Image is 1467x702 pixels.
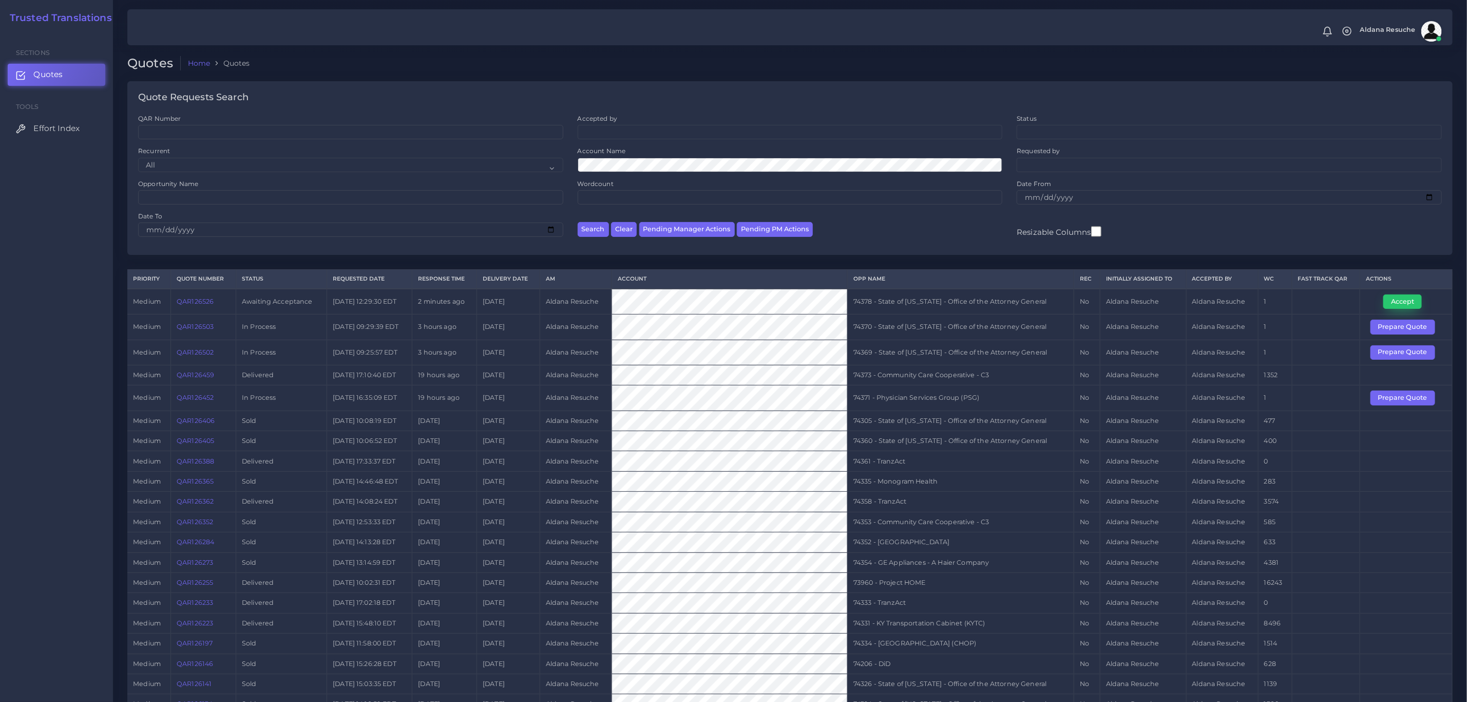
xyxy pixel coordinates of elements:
[133,599,161,606] span: medium
[1074,572,1100,593] td: No
[612,270,847,289] th: Account
[133,394,161,401] span: medium
[1100,512,1186,532] td: Aldana Resuche
[1074,315,1100,340] td: No
[1074,270,1100,289] th: REC
[1074,613,1100,633] td: No
[412,315,477,340] td: 3 hours ago
[1258,634,1292,654] td: 1514
[1258,593,1292,613] td: 0
[540,411,612,431] td: Aldana Resuche
[1258,492,1292,512] td: 3574
[138,114,181,123] label: QAR Number
[170,270,236,289] th: Quote Number
[133,559,161,566] span: medium
[1186,451,1258,471] td: Aldana Resuche
[177,371,214,379] a: QAR126459
[1370,391,1435,405] button: Prepare Quote
[847,654,1074,674] td: 74206 - DiD
[133,579,161,586] span: medium
[133,680,161,688] span: medium
[236,512,327,532] td: Sold
[1100,593,1186,613] td: Aldana Resuche
[327,431,412,451] td: [DATE] 10:06:52 EDT
[327,289,412,315] td: [DATE] 12:29:30 EDT
[578,146,626,155] label: Account Name
[540,674,612,694] td: Aldana Resuche
[236,572,327,593] td: Delivered
[327,512,412,532] td: [DATE] 12:53:33 EDT
[236,492,327,512] td: Delivered
[1074,532,1100,552] td: No
[327,471,412,491] td: [DATE] 14:46:48 EDT
[236,365,327,385] td: Delivered
[1186,431,1258,451] td: Aldana Resuche
[540,634,612,654] td: Aldana Resuche
[177,538,214,546] a: QAR126284
[236,552,327,572] td: Sold
[3,12,112,24] a: Trusted Translations
[412,289,477,315] td: 2 minutes ago
[1100,365,1186,385] td: Aldana Resuche
[412,654,477,674] td: [DATE]
[1100,270,1186,289] th: Initially Assigned to
[847,593,1074,613] td: 74333 - TranzAct
[177,660,213,668] a: QAR126146
[133,417,161,424] span: medium
[412,431,477,451] td: [DATE]
[1186,289,1258,315] td: Aldana Resuche
[412,674,477,694] td: [DATE]
[412,613,477,633] td: [DATE]
[1074,471,1100,491] td: No
[1186,593,1258,613] td: Aldana Resuche
[1100,340,1186,365] td: Aldana Resuche
[327,552,412,572] td: [DATE] 13:14:59 EDT
[177,417,215,424] a: QAR126406
[540,365,612,385] td: Aldana Resuche
[412,270,477,289] th: Response Time
[847,270,1074,289] th: Opp Name
[1074,451,1100,471] td: No
[210,58,250,68] li: Quotes
[133,457,161,465] span: medium
[1074,385,1100,411] td: No
[177,619,213,627] a: QAR126223
[412,512,477,532] td: [DATE]
[33,69,63,80] span: Quotes
[177,298,214,305] a: QAR126526
[847,411,1074,431] td: 74305 - State of [US_STATE] - Office of the Attorney General
[1258,315,1292,340] td: 1
[412,492,477,512] td: [DATE]
[8,118,105,139] a: Effort Index
[1370,394,1442,401] a: Prepare Quote
[412,572,477,593] td: [DATE]
[540,654,612,674] td: Aldana Resuche
[236,315,327,340] td: In Process
[1091,225,1101,238] input: Resizable Columns
[1100,492,1186,512] td: Aldana Resuche
[16,49,50,57] span: Sections
[847,471,1074,491] td: 74335 - Monogram Health
[1186,552,1258,572] td: Aldana Resuche
[177,437,214,445] a: QAR126405
[477,674,540,694] td: [DATE]
[1258,613,1292,633] td: 8496
[1370,320,1435,334] button: Prepare Quote
[847,552,1074,572] td: 74354 - GE Appliances - A Haier Company
[847,365,1074,385] td: 74373 - Community Care Cooperative - C3
[177,579,213,586] a: QAR126255
[847,315,1074,340] td: 74370 - State of [US_STATE] - Office of the Attorney General
[477,340,540,365] td: [DATE]
[1421,21,1442,42] img: avatar
[1074,411,1100,431] td: No
[327,270,412,289] th: Requested Date
[16,103,39,110] span: Tools
[412,411,477,431] td: [DATE]
[236,385,327,411] td: In Process
[138,212,162,220] label: Date To
[138,92,249,103] h4: Quote Requests Search
[578,222,609,237] button: Search
[477,471,540,491] td: [DATE]
[133,348,161,356] span: medium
